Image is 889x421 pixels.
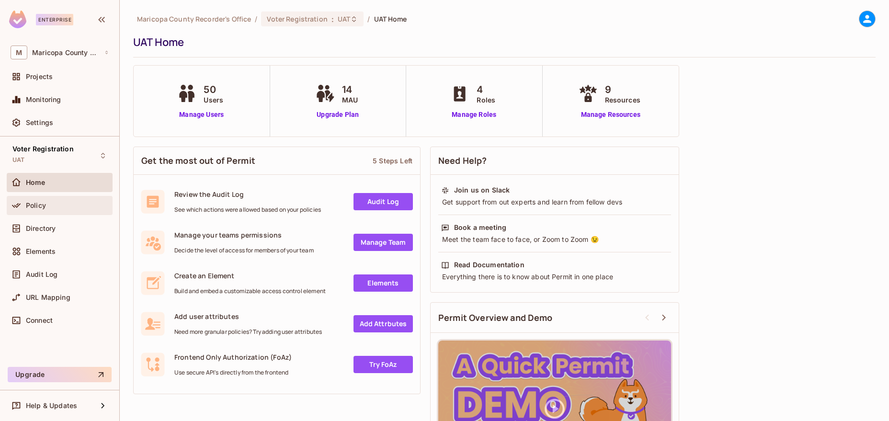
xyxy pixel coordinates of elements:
span: Settings [26,119,53,126]
span: Users [204,95,223,105]
span: UAT [12,156,24,164]
span: Help & Updates [26,402,77,410]
span: Decide the level of access for members of your team [174,247,314,254]
div: Enterprise [36,14,73,25]
div: Read Documentation [454,260,524,270]
span: 9 [605,82,640,97]
span: Roles [477,95,495,105]
span: Resources [605,95,640,105]
span: Voter Registration [267,14,327,23]
a: Try FoAz [353,356,413,373]
span: Need more granular policies? Try adding user attributes [174,328,322,336]
li: / [255,14,257,23]
span: Add user attributes [174,312,322,321]
a: Audit Log [353,193,413,210]
span: Audit Log [26,271,57,278]
span: Voter Registration [12,145,74,153]
span: Policy [26,202,46,209]
span: Manage your teams permissions [174,230,314,239]
img: SReyMgAAAABJRU5ErkJggg== [9,11,26,28]
div: Book a meeting [454,223,506,232]
span: M [11,46,27,59]
a: Manage Users [175,110,228,120]
span: Monitoring [26,96,61,103]
span: the active workspace [137,14,251,23]
span: Review the Audit Log [174,190,321,199]
a: Add Attrbutes [353,315,413,332]
div: 5 Steps Left [373,156,412,165]
a: Manage Resources [576,110,645,120]
div: Meet the team face to face, or Zoom to Zoom 😉 [441,235,668,244]
a: Elements [353,274,413,292]
span: See which actions were allowed based on your policies [174,206,321,214]
span: UAT [338,14,350,23]
a: Manage Team [353,234,413,251]
div: Join us on Slack [454,185,510,195]
span: Directory [26,225,56,232]
span: Need Help? [438,155,487,167]
span: 14 [342,82,358,97]
span: Use secure API's directly from the frontend [174,369,292,376]
div: UAT Home [133,35,871,49]
span: Workspace: Maricopa County Recorder's Office [32,49,99,57]
span: Permit Overview and Demo [438,312,553,324]
span: UAT Home [374,14,407,23]
a: Upgrade Plan [313,110,363,120]
span: MAU [342,95,358,105]
span: Home [26,179,46,186]
span: Create an Element [174,271,326,280]
div: Get support from out experts and learn from fellow devs [441,197,668,207]
a: Manage Roles [448,110,500,120]
span: Get the most out of Permit [141,155,255,167]
div: Everything there is to know about Permit in one place [441,272,668,282]
button: Upgrade [8,367,112,382]
span: Build and embed a customizable access control element [174,287,326,295]
span: URL Mapping [26,294,70,301]
span: Connect [26,317,53,324]
span: Frontend Only Authorization (FoAz) [174,353,292,362]
span: 4 [477,82,495,97]
span: : [331,15,334,23]
span: 50 [204,82,223,97]
span: Projects [26,73,53,80]
li: / [367,14,370,23]
span: Elements [26,248,56,255]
